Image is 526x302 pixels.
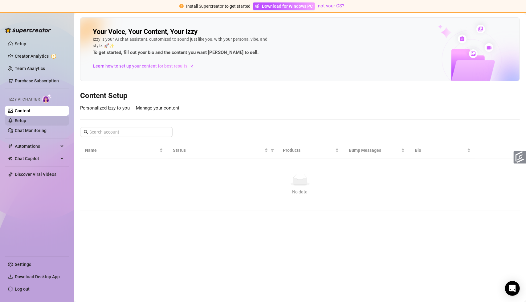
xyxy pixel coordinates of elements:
[15,172,56,177] a: Discover Viral Videos
[415,147,466,154] span: Bio
[5,27,51,33] img: logo-BBDzfeDw.svg
[15,78,59,83] a: Purchase Subscription
[15,108,31,113] a: Content
[424,18,520,81] img: ai-chatter-content-library-cLFOSyPT.png
[8,274,13,279] span: download
[410,142,476,159] th: Bio
[318,3,344,9] a: not your OS?
[505,281,520,296] div: Open Intercom Messenger
[15,118,26,123] a: Setup
[344,142,410,159] th: Bump Messages
[8,144,13,149] span: thunderbolt
[15,141,59,151] span: Automations
[179,4,184,8] span: exclamation-circle
[255,4,259,8] span: windows
[283,147,334,154] span: Products
[15,51,64,61] a: Creator Analytics exclamation-circle
[15,154,59,163] span: Chat Copilot
[15,274,60,279] span: Download Desktop App
[8,156,12,161] img: Chat Copilot
[93,50,259,55] strong: To get started, fill out your bio and the content you want [PERSON_NAME] to sell.
[15,262,31,267] a: Settings
[84,130,88,134] span: search
[80,105,181,111] span: Personalized Izzy to you — Manage your content.
[349,147,400,154] span: Bump Messages
[85,147,158,154] span: Name
[80,142,168,159] th: Name
[15,287,30,292] a: Log out
[89,129,164,135] input: Search account
[93,36,278,56] div: Izzy is your AI chat assistant, customized to sound just like you, with your persona, vibe, and s...
[15,66,45,71] a: Team Analytics
[93,61,199,71] a: Learn how to set up your content for best results
[88,188,512,195] div: No data
[42,94,52,103] img: AI Chatter
[15,41,26,46] a: Setup
[93,63,187,69] span: Learn how to set up your content for best results
[168,142,278,159] th: Status
[253,2,315,10] a: Download for Windows PC
[186,4,251,9] span: Install Supercreator to get started
[262,3,313,10] span: Download for Windows PC
[93,27,198,36] h2: Your Voice, Your Content, Your Izzy
[271,148,274,152] span: filter
[80,91,520,101] h3: Content Setup
[189,63,195,69] span: arrow-right
[278,142,344,159] th: Products
[15,128,47,133] a: Chat Monitoring
[269,146,275,155] span: filter
[9,97,40,102] span: Izzy AI Chatter
[173,147,263,154] span: Status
